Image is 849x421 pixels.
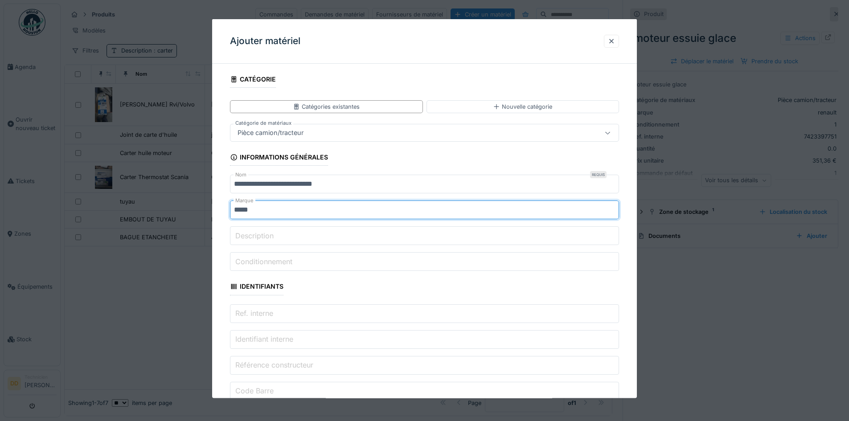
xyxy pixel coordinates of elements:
label: Référence constructeur [234,359,315,370]
label: Identifiant interne [234,333,295,344]
label: Code Barre [234,385,275,396]
div: Catégorie [230,73,276,88]
label: Nom [234,171,248,179]
label: Conditionnement [234,256,294,266]
label: Catégorie de matériaux [234,119,293,127]
label: Marque [234,197,255,204]
div: Identifiants [230,280,283,295]
label: Ref. interne [234,307,275,318]
h3: Ajouter matériel [230,36,300,47]
label: Description [234,230,275,241]
div: Informations générales [230,151,328,166]
div: Requis [590,171,607,178]
div: Pièce camion/tracteur [234,128,307,138]
div: Nouvelle catégorie [493,102,552,111]
div: Catégories existantes [293,102,360,111]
